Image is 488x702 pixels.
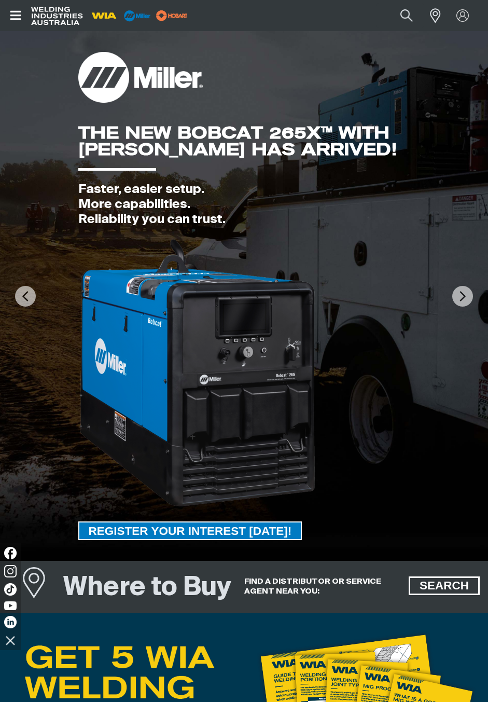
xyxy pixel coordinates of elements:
img: hide socials [2,631,19,649]
button: Search products [389,3,424,27]
img: PrevArrow [15,286,36,307]
h1: Where to Buy [63,571,231,605]
a: Where to Buy [21,570,64,609]
div: THE NEW BOBCAT 265X™ WITH [PERSON_NAME] HAS ARRIVED! [78,125,410,158]
img: LinkedIn [4,616,17,628]
a: SEARCH [409,576,480,595]
img: Facebook [4,547,17,559]
h5: FIND A DISTRIBUTOR OR SERVICE AGENT NEAR YOU: [244,576,403,596]
img: NextArrow [452,286,473,307]
img: Instagram [4,565,17,577]
a: REGISTER YOUR INTEREST TODAY! [78,521,302,540]
img: TikTok [4,583,17,596]
span: SEARCH [410,576,478,595]
input: Product name or item number... [376,3,424,27]
img: YouTube [4,601,17,610]
div: Faster, easier setup. More capabilities. Reliability you can trust. [78,182,410,227]
span: REGISTER YOUR INTEREST [DATE]! [79,521,301,540]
